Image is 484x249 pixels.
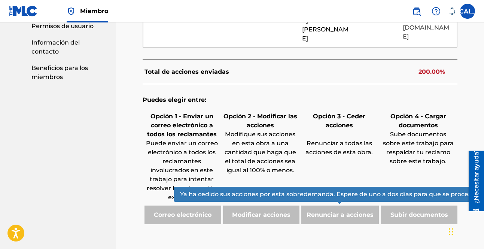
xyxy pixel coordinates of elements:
a: Beneficios para los miembros [31,64,107,82]
font: Opción 3 - Ceder acciones [313,113,365,129]
font: Opción 4 - Cargar documentos [390,113,446,129]
img: Titular de los derechos superior [67,7,76,16]
font: Renunciar a todas las acciones de esta obra. [305,140,373,156]
img: Logotipo del MLC [9,6,38,16]
a: Información del contacto [31,38,107,56]
font: Miembro [80,7,108,15]
iframe: Widget de chat [447,213,484,249]
font: Sube documentos sobre este trabajo para respaldar tu reclamo sobre este trabajo. [383,131,454,165]
div: Ayuda [429,4,444,19]
font: Total de acciones enviadas [144,68,229,75]
font: [EMAIL_ADDRESS][DOMAIN_NAME] [403,6,449,40]
font: [PERSON_NAME] [302,26,348,42]
font: Modifique sus acciones en esta obra a una cantidad que haga que el total de acciones sea igual al... [225,131,296,174]
font: [PERSON_NAME] [302,8,348,24]
a: Permisos de usuario [31,22,107,31]
div: Menú de usuario [460,4,475,19]
div: Arrastrar [449,221,453,243]
font: Opción 1 - Enviar un correo electrónico a todos los reclamantes [147,113,217,138]
font: Información del contacto [31,39,80,55]
img: buscar [412,7,421,16]
font: 200.00% [418,68,445,75]
font: Puede enviar un correo electrónico a todos los reclamantes involucrados en este trabajo para inte... [146,140,218,201]
a: Búsqueda pública [409,4,424,19]
font: Puedes elegir entre: [143,96,206,103]
font: Opción 2 - Modificar las acciones [223,113,297,129]
iframe: Centro de recursos [463,151,484,211]
font: Beneficios para los miembros [31,64,88,81]
img: ayuda [432,7,441,16]
font: Permisos de usuario [31,22,94,30]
